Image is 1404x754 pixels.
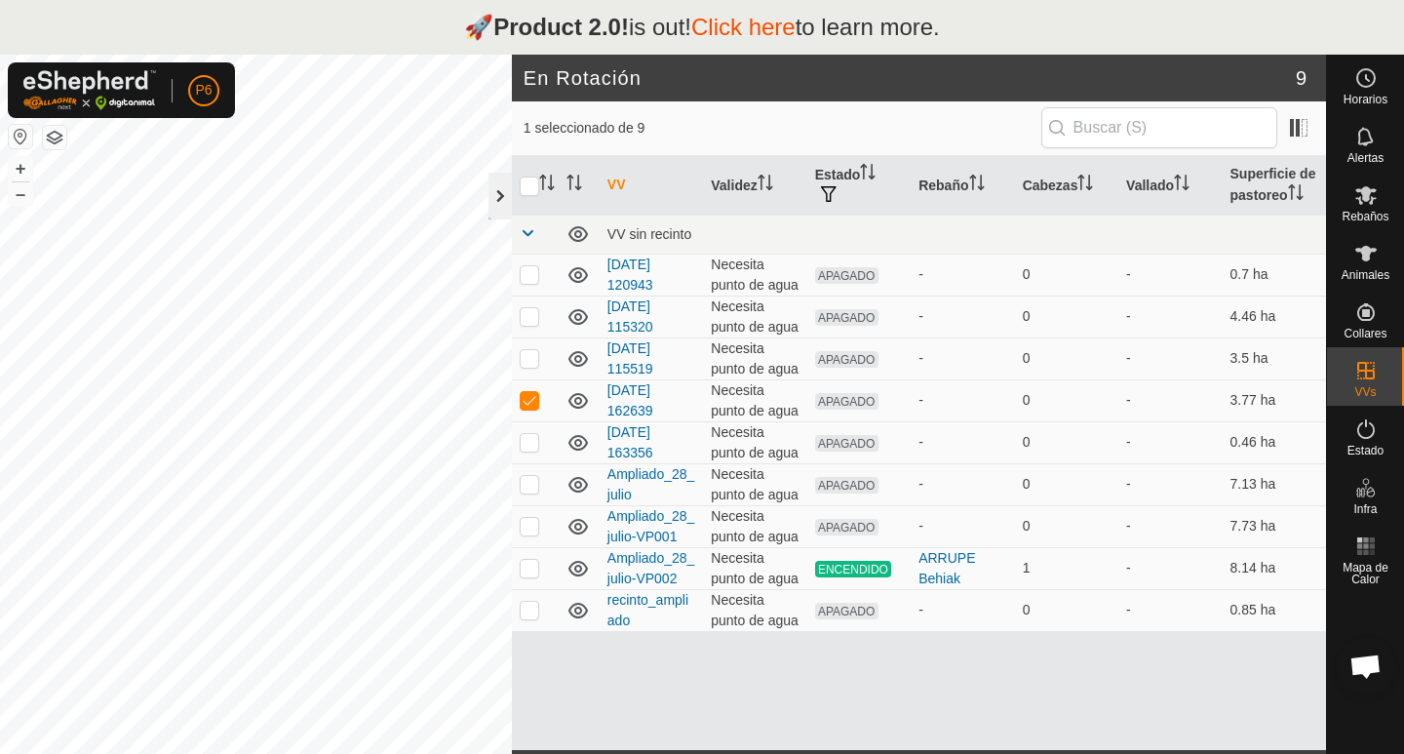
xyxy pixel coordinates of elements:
span: Infra [1353,503,1377,515]
span: Horarios [1344,94,1387,105]
td: Necesita punto de agua [703,463,806,505]
a: Ampliado_28_julio-VP002 [607,550,695,586]
td: 0.7 ha [1223,254,1326,296]
div: - [918,432,1006,453]
div: - [918,348,1006,369]
td: 0 [1015,296,1118,337]
span: P6 [195,80,212,100]
td: 1 [1015,547,1118,589]
h2: En Rotación [524,66,1296,90]
th: Superficie de pastoreo [1223,156,1326,216]
span: APAGADO [815,477,878,494]
td: 0 [1015,505,1118,547]
div: VV sin recinto [607,226,1318,242]
span: APAGADO [815,351,878,368]
span: Estado [1347,445,1384,456]
td: 0.46 ha [1223,421,1326,463]
p-sorticon: Activar para ordenar [566,178,582,193]
td: Necesita punto de agua [703,421,806,463]
span: APAGADO [815,519,878,536]
td: 0 [1015,337,1118,379]
td: 4.46 ha [1223,296,1326,337]
th: Vallado [1118,156,1222,216]
td: 7.13 ha [1223,463,1326,505]
td: - [1118,505,1222,547]
span: APAGADO [815,267,878,284]
td: Necesita punto de agua [703,547,806,589]
th: Estado [807,156,911,216]
p-sorticon: Activar para ordenar [969,178,985,193]
th: Rebaño [911,156,1014,216]
th: Validez [703,156,806,216]
td: 0 [1015,254,1118,296]
span: APAGADO [815,393,878,410]
div: - [918,306,1006,327]
td: - [1118,296,1222,337]
p-sorticon: Activar para ordenar [758,178,773,193]
td: - [1118,379,1222,421]
input: Buscar (S) [1041,107,1277,148]
div: - [918,264,1006,285]
th: VV [600,156,703,216]
span: APAGADO [815,435,878,452]
p-sorticon: Activar para ordenar [860,167,876,182]
div: - [918,474,1006,495]
button: Capas del Mapa [43,126,66,149]
div: - [918,516,1006,536]
td: 0 [1015,463,1118,505]
span: APAGADO [815,309,878,326]
td: Necesita punto de agua [703,505,806,547]
a: recinto_ampliado [607,592,688,628]
span: VVs [1354,386,1376,398]
span: Rebaños [1342,211,1388,222]
div: - [918,390,1006,411]
a: Click here [691,14,796,40]
span: 9 [1296,63,1306,93]
span: Mapa de Calor [1332,562,1399,585]
strong: Product 2.0! [493,14,629,40]
td: 8.14 ha [1223,547,1326,589]
td: 0.85 ha [1223,589,1326,631]
span: 1 seleccionado de 9 [524,118,1041,139]
a: [DATE] 115519 [607,340,653,377]
img: Logo Gallagher [23,70,156,110]
td: Necesita punto de agua [703,337,806,379]
td: 0 [1015,589,1118,631]
p-sorticon: Activar para ordenar [1174,178,1189,193]
a: Ampliado_28_julio-VP001 [607,508,695,544]
span: APAGADO [815,603,878,619]
td: Necesita punto de agua [703,589,806,631]
td: - [1118,463,1222,505]
td: - [1118,589,1222,631]
td: 0 [1015,421,1118,463]
td: 3.5 ha [1223,337,1326,379]
a: [DATE] 163356 [607,424,653,460]
th: Cabezas [1015,156,1118,216]
p-sorticon: Activar para ordenar [1077,178,1093,193]
span: Collares [1344,328,1386,339]
span: Animales [1342,269,1389,281]
td: - [1118,421,1222,463]
span: ENCENDIDO [815,561,891,577]
button: + [9,157,32,180]
p-sorticon: Activar para ordenar [1288,187,1304,203]
td: 3.77 ha [1223,379,1326,421]
td: 0 [1015,379,1118,421]
td: Necesita punto de agua [703,379,806,421]
a: [DATE] 115320 [607,298,653,335]
td: - [1118,547,1222,589]
td: Necesita punto de agua [703,254,806,296]
span: Alertas [1347,152,1384,164]
a: [DATE] 162639 [607,382,653,418]
p: 🚀 is out! to learn more. [464,10,940,45]
div: ARRUPE Behiak [918,548,1006,589]
td: 7.73 ha [1223,505,1326,547]
td: Necesita punto de agua [703,296,806,337]
button: Restablecer Mapa [9,125,32,148]
div: - [918,600,1006,620]
td: - [1118,254,1222,296]
div: Chat abierto [1337,637,1395,695]
a: Ampliado_28_julio [607,466,695,502]
button: – [9,182,32,206]
a: [DATE] 120943 [607,257,653,293]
